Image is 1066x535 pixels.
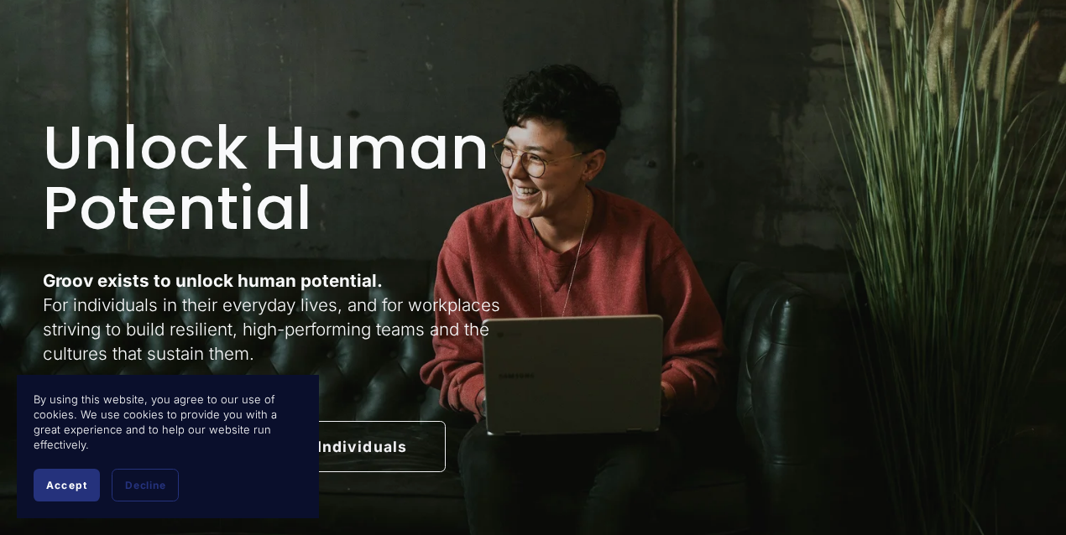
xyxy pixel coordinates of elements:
strong: Groov exists to unlock human potential. [43,270,383,291]
section: Cookie banner [17,375,319,519]
span: Accept [46,479,87,491]
button: Accept [34,469,100,501]
p: By using this website, you agree to our use of cookies. We use cookies to provide you with a grea... [34,392,302,453]
h1: Unlock Human Potential [43,118,529,241]
p: For individuals in their everyday lives, and for workplaces striving to build resilient, high-per... [43,269,529,366]
button: Decline [112,469,179,501]
span: Decline [125,479,165,491]
a: For Individuals [249,421,447,472]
